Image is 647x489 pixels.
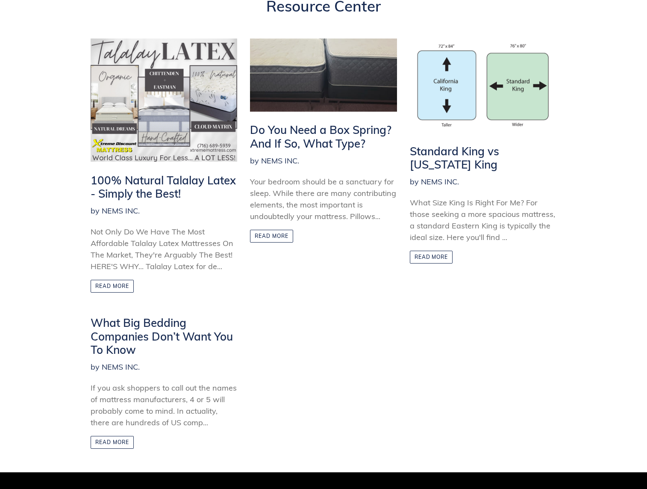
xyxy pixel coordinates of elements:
[410,197,556,243] div: What Size King Is Right For Me? For those seeking a more spacious mattress, a standard Eastern Ki...
[91,280,134,293] a: Read more: 100% Natural Talalay Latex - Simply the Best!
[410,251,453,264] a: Read more: Standard King vs California King
[91,361,140,373] span: by NEMS INC.
[250,39,397,150] a: Do You Need a Box Spring? And If So, What Type?
[250,123,397,150] h2: Do You Need a Box Spring? And If So, What Type?
[91,205,140,216] span: by NEMS INC.
[91,174,237,200] h2: 100% Natural Talalay Latex - Simply the Best!
[250,155,299,166] span: by NEMS INC.
[91,316,237,356] a: What Big Bedding Companies Don’t Want You To Know
[410,176,459,187] span: by NEMS INC.
[410,145,556,171] h2: Standard King vs [US_STATE] King
[91,226,237,272] div: Not Only Do We Have The Most Affordable Talalay Latex Mattresses On The Market, They're Arguably ...
[250,230,293,243] a: Read more: Do You Need a Box Spring? And If So, What Type?
[250,176,397,222] div: Your bedroom should be a sanctuary for sleep. While there are many contributing elements, the mos...
[91,382,237,428] div: If you ask shoppers to call out the names of mattress manufacturers, 4 or 5 will probably come to...
[410,39,556,171] a: Standard King vs [US_STATE] King
[91,39,237,200] a: 100% Natural Talalay Latex - Simply the Best!
[91,436,134,449] a: Read more: What Big Bedding Companies Don’t Want You To Know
